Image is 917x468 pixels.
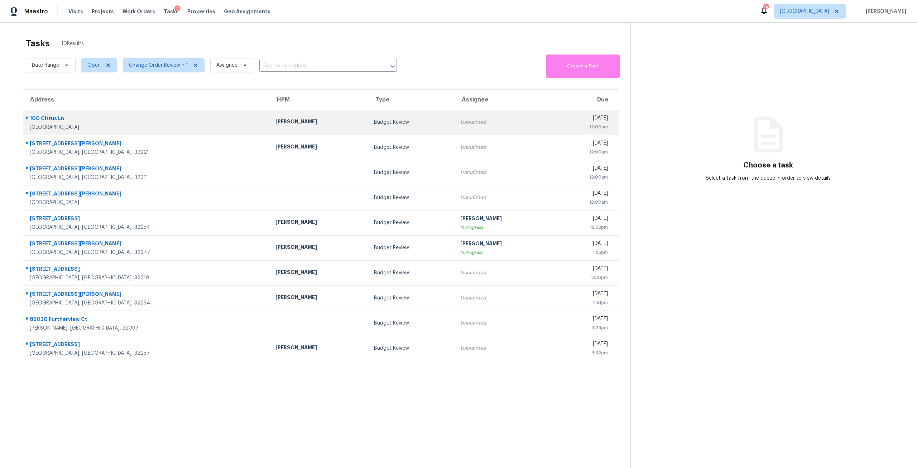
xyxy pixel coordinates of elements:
[275,294,363,303] div: [PERSON_NAME]
[460,169,547,176] div: Unclaimed
[559,165,608,174] div: [DATE]
[275,218,363,227] div: [PERSON_NAME]
[30,290,264,299] div: [STREET_ADDRESS][PERSON_NAME]
[30,299,264,307] div: [GEOGRAPHIC_DATA], [GEOGRAPHIC_DATA], 32254
[224,8,270,15] span: Geo Assignments
[374,345,449,352] div: Budget Review
[374,219,449,226] div: Budget Review
[550,62,616,70] span: Create a Task
[743,162,793,169] h3: Choose a task
[87,62,101,69] span: Open
[374,244,449,251] div: Budget Review
[460,194,547,201] div: Unclaimed
[30,199,264,206] div: [GEOGRAPHIC_DATA]
[61,40,84,47] span: 10 Results
[559,265,608,274] div: [DATE]
[460,119,547,126] div: Unclaimed
[216,62,237,69] span: Assignee
[559,240,608,249] div: [DATE]
[559,190,608,199] div: [DATE]
[24,8,48,15] span: Maestro
[546,55,620,78] button: Create a Task
[30,274,264,282] div: [GEOGRAPHIC_DATA], [GEOGRAPHIC_DATA], 32219
[123,8,155,15] span: Work Orders
[559,315,608,324] div: [DATE]
[374,269,449,276] div: Budget Review
[559,290,608,299] div: [DATE]
[559,340,608,349] div: [DATE]
[559,249,608,256] div: 1:25pm
[374,144,449,151] div: Budget Review
[780,8,829,15] span: [GEOGRAPHIC_DATA]
[460,215,547,224] div: [PERSON_NAME]
[763,4,768,11] div: 18
[559,324,608,331] div: 3:23pm
[259,61,377,72] input: Search by address
[559,123,608,131] div: 12:00am
[374,320,449,327] div: Budget Review
[174,5,180,13] div: 2
[68,8,83,15] span: Visits
[30,174,264,181] div: [GEOGRAPHIC_DATA], [GEOGRAPHIC_DATA], 32211
[368,90,455,110] th: Type
[275,344,363,353] div: [PERSON_NAME]
[374,169,449,176] div: Budget Review
[374,194,449,201] div: Budget Review
[30,224,264,231] div: [GEOGRAPHIC_DATA], [GEOGRAPHIC_DATA], 32254
[32,62,59,69] span: Date Range
[275,143,363,152] div: [PERSON_NAME]
[460,224,547,231] div: In Progress
[129,62,188,69] span: Change Order Review + 1
[460,269,547,276] div: Unclaimed
[559,174,608,181] div: 12:00am
[700,175,837,182] div: Select a task from the queue in order to view details
[460,240,547,249] div: [PERSON_NAME]
[30,341,264,350] div: [STREET_ADDRESS]
[164,9,179,14] span: Tasks
[460,345,547,352] div: Unclaimed
[30,325,264,332] div: [PERSON_NAME], [GEOGRAPHIC_DATA], 32097
[559,349,608,356] div: 3:32pm
[30,149,264,156] div: [GEOGRAPHIC_DATA], [GEOGRAPHIC_DATA], 32221
[30,350,264,357] div: [GEOGRAPHIC_DATA], [GEOGRAPHIC_DATA], 32257
[30,316,264,325] div: 85030 Furtherview Ct
[374,119,449,126] div: Budget Review
[26,40,50,47] h2: Tasks
[460,320,547,327] div: Unclaimed
[559,274,608,281] div: 2:30pm
[30,249,264,256] div: [GEOGRAPHIC_DATA], [GEOGRAPHIC_DATA], 32277
[388,61,398,71] button: Open
[553,90,619,110] th: Due
[30,240,264,249] div: [STREET_ADDRESS][PERSON_NAME]
[559,224,608,231] div: 12:52pm
[30,140,264,149] div: [STREET_ADDRESS][PERSON_NAME]
[559,114,608,123] div: [DATE]
[275,244,363,252] div: [PERSON_NAME]
[23,90,270,110] th: Address
[30,265,264,274] div: [STREET_ADDRESS]
[30,190,264,199] div: [STREET_ADDRESS][PERSON_NAME]
[559,199,608,206] div: 12:00am
[863,8,906,15] span: [PERSON_NAME]
[460,144,547,151] div: Unclaimed
[559,140,608,148] div: [DATE]
[30,115,264,124] div: 100 Citrus Ln
[30,215,264,224] div: [STREET_ADDRESS]
[270,90,368,110] th: HPM
[92,8,114,15] span: Projects
[374,294,449,302] div: Budget Review
[460,249,547,256] div: In Progress
[559,299,608,306] div: 2:51pm
[455,90,553,110] th: Assignee
[30,124,264,131] div: [GEOGRAPHIC_DATA]
[187,8,215,15] span: Properties
[460,294,547,302] div: Unclaimed
[275,269,363,278] div: [PERSON_NAME]
[30,165,264,174] div: [STREET_ADDRESS][PERSON_NAME]
[275,118,363,127] div: [PERSON_NAME]
[559,215,608,224] div: [DATE]
[559,148,608,156] div: 12:00am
